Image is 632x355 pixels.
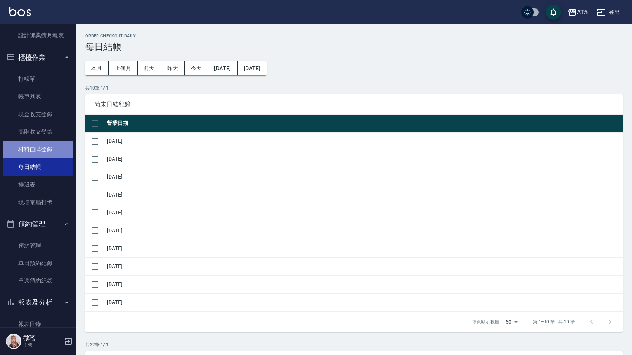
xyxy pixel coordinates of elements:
button: AT5 [565,5,591,20]
img: Person [6,334,21,349]
a: 單日預約紀錄 [3,254,73,272]
a: 設計師業績月報表 [3,27,73,44]
button: save [546,5,561,20]
h3: 每日結帳 [85,42,623,52]
button: 前天 [138,61,161,75]
td: [DATE] [105,204,623,222]
button: [DATE] [208,61,237,75]
a: 排班表 [3,176,73,193]
span: 尚未日結紀錄 [94,101,614,108]
a: 預約管理 [3,237,73,254]
a: 每日結帳 [3,158,73,176]
p: 主管 [23,342,62,349]
td: [DATE] [105,293,623,311]
button: 上個月 [109,61,138,75]
th: 營業日期 [105,115,623,133]
h2: Order checkout daily [85,34,623,38]
div: AT5 [577,8,588,17]
button: 櫃檯作業 [3,48,73,67]
p: 每頁顯示數量 [472,318,499,325]
a: 材料自購登錄 [3,141,73,158]
h5: 微瑤 [23,334,62,342]
a: 高階收支登錄 [3,123,73,141]
a: 單週預約紀錄 [3,272,73,289]
td: [DATE] [105,240,623,257]
div: 50 [502,312,521,332]
img: Logo [9,7,31,16]
a: 打帳單 [3,70,73,88]
button: 預約管理 [3,214,73,234]
button: 登出 [594,5,623,19]
a: 帳單列表 [3,88,73,105]
td: [DATE] [105,186,623,204]
a: 現場電腦打卡 [3,193,73,211]
a: 現金收支登錄 [3,106,73,123]
p: 第 1–10 筆 共 10 筆 [533,318,575,325]
td: [DATE] [105,275,623,293]
button: 本月 [85,61,109,75]
button: 昨天 [161,61,185,75]
td: [DATE] [105,222,623,240]
td: [DATE] [105,257,623,275]
p: 共 22 筆, 1 / 1 [85,341,623,348]
button: [DATE] [238,61,267,75]
p: 共 10 筆, 1 / 1 [85,85,623,91]
button: 今天 [185,61,208,75]
td: [DATE] [105,132,623,150]
button: 報表及分析 [3,293,73,312]
td: [DATE] [105,168,623,186]
td: [DATE] [105,150,623,168]
a: 報表目錄 [3,315,73,333]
